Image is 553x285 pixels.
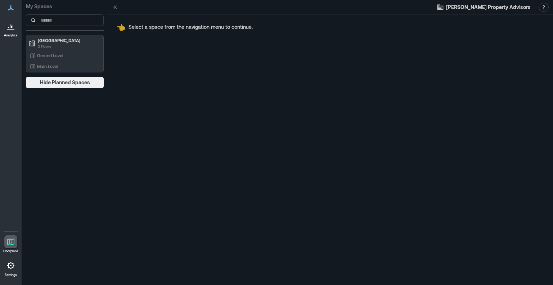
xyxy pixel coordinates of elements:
[26,77,104,88] button: Hide Planned Spaces
[117,23,126,31] span: pointing left
[3,249,18,253] p: Floorplans
[37,63,58,69] p: Main Level
[1,233,21,255] a: Floorplans
[4,33,18,37] p: Analytics
[26,3,104,10] p: My Spaces
[435,1,533,13] button: [PERSON_NAME] Property Advisors
[38,43,98,49] p: 2 Floors
[129,23,253,31] p: Select a space from the navigation menu to continue.
[37,53,63,58] p: Ground Level
[38,37,98,43] p: [GEOGRAPHIC_DATA]
[5,273,17,277] p: Settings
[446,4,531,11] span: [PERSON_NAME] Property Advisors
[2,257,19,279] a: Settings
[40,79,90,86] span: Hide Planned Spaces
[2,17,20,40] a: Analytics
